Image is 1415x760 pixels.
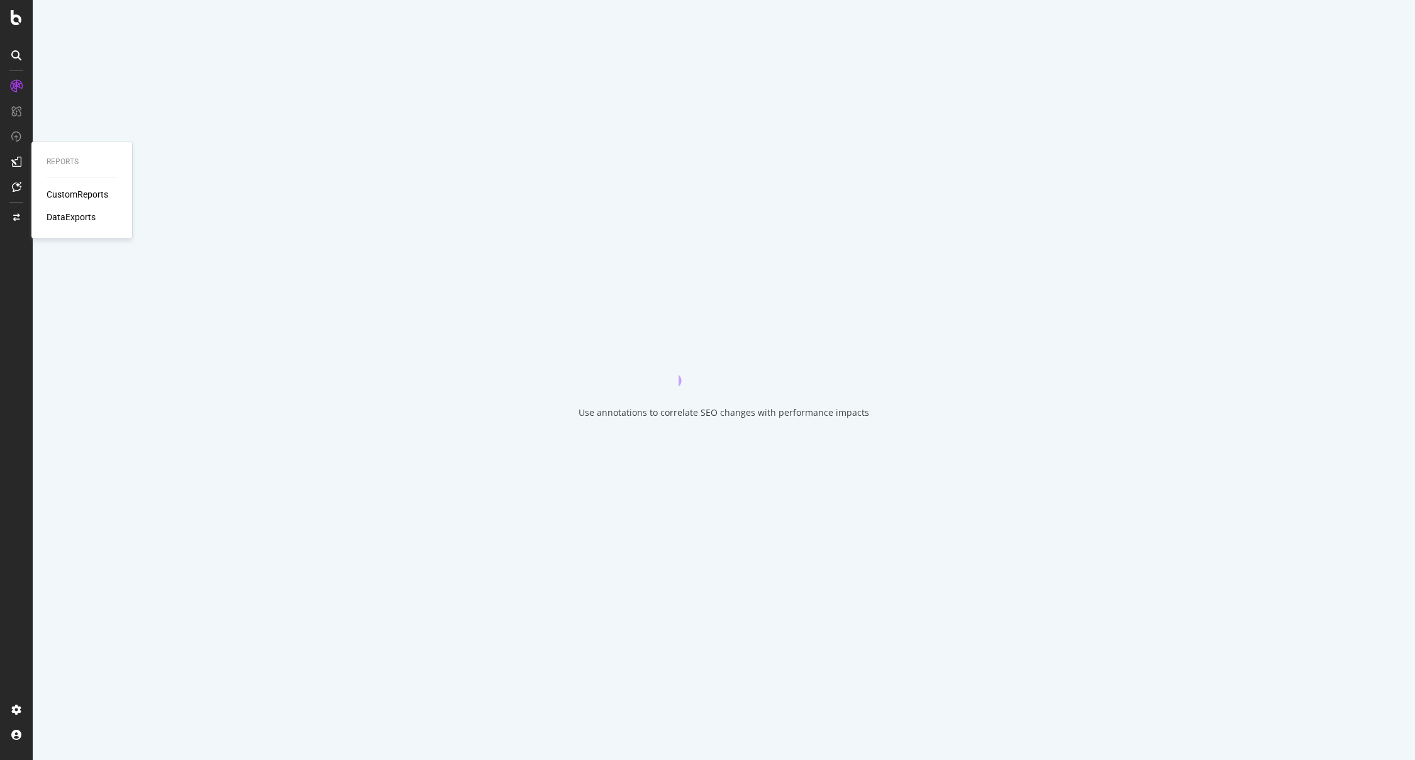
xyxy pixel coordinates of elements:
div: Use annotations to correlate SEO changes with performance impacts [579,406,869,419]
a: CustomReports [47,188,108,201]
div: animation [679,341,769,386]
div: Reports [47,157,117,167]
a: DataExports [47,211,96,223]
